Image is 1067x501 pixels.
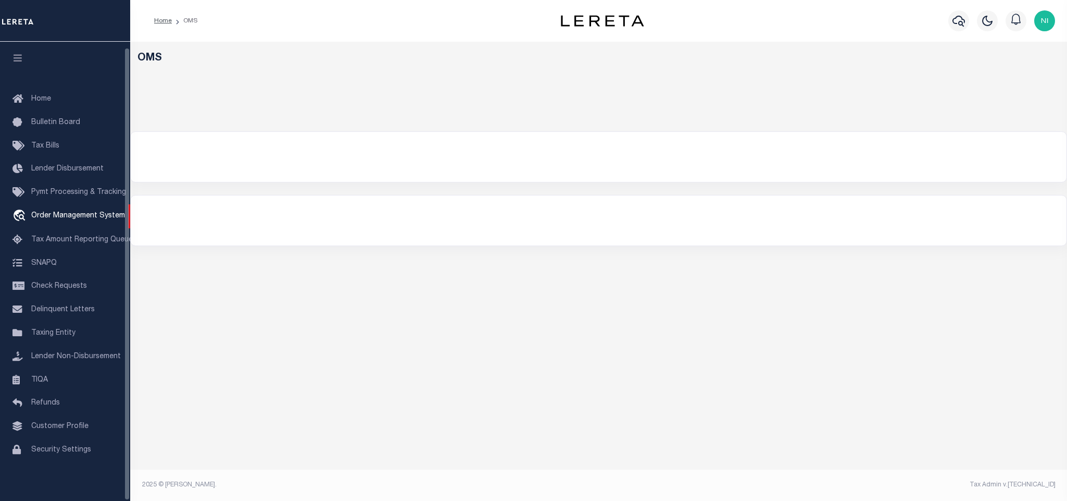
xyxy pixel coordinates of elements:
div: Tax Admin v.[TECHNICAL_ID] [607,480,1056,490]
i: travel_explore [12,210,29,223]
span: Lender Non-Disbursement [31,353,121,360]
span: Customer Profile [31,423,89,430]
span: Lender Disbursement [31,165,104,173]
span: Pymt Processing & Tracking [31,189,126,196]
span: Delinquent Letters [31,306,95,313]
span: Security Settings [31,446,91,454]
div: 2025 © [PERSON_NAME]. [134,480,599,490]
img: logo-dark.svg [561,15,644,27]
span: TIQA [31,376,48,383]
li: OMS [172,16,197,26]
span: Taxing Entity [31,329,76,337]
span: Tax Amount Reporting Queue [31,236,133,243]
span: Tax Bills [31,142,59,150]
span: Bulletin Board [31,119,80,126]
span: Check Requests [31,283,87,290]
a: Home [154,18,172,24]
span: SNAPQ [31,259,57,266]
span: Order Management System [31,212,125,219]
span: Home [31,95,51,103]
span: Refunds [31,399,60,407]
h5: OMS [137,52,1060,65]
img: svg+xml;base64,PHN2ZyB4bWxucz0iaHR0cDovL3d3dy53My5vcmcvMjAwMC9zdmciIHBvaW50ZXItZXZlbnRzPSJub25lIi... [1034,10,1055,31]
